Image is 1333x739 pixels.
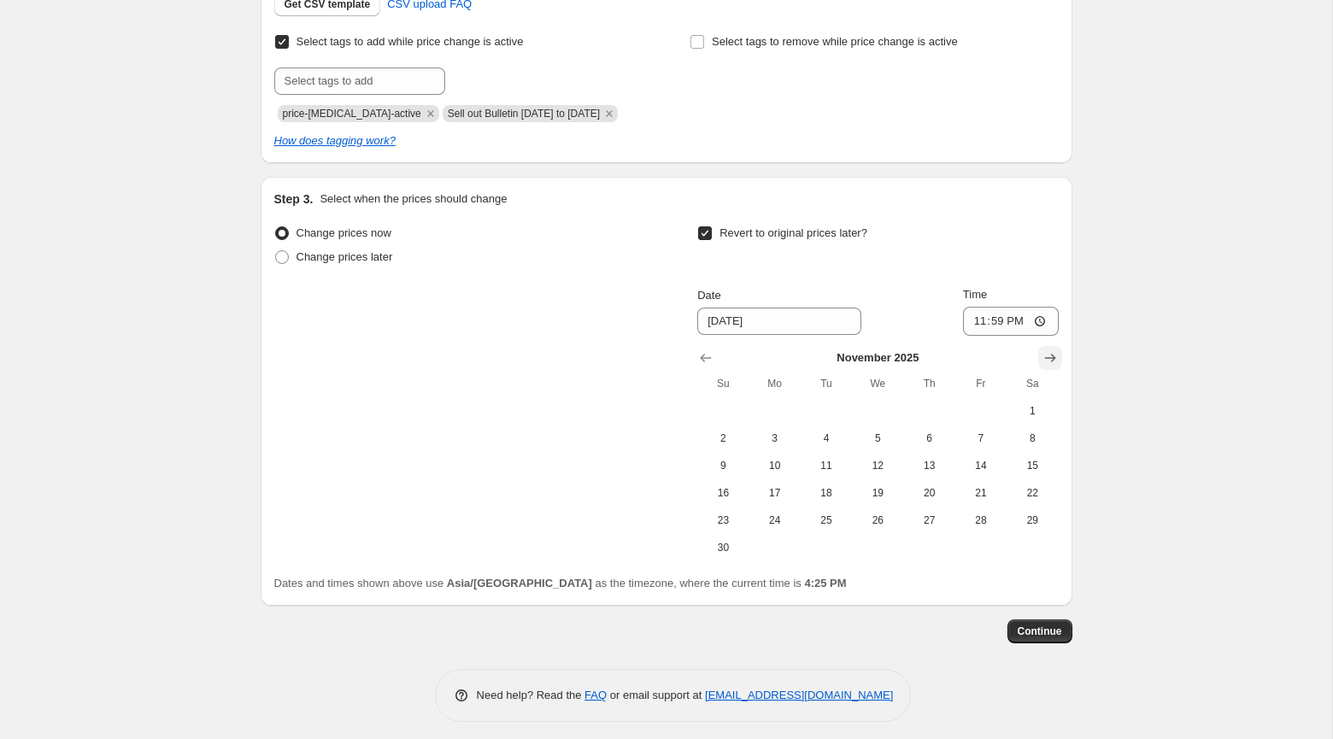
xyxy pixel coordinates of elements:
button: Monday November 10 2025 [749,452,801,479]
button: Continue [1007,619,1072,643]
span: 29 [1013,513,1051,527]
span: 21 [962,486,1000,500]
button: Sunday November 23 2025 [697,507,749,534]
span: 17 [756,486,794,500]
span: 2 [704,431,742,445]
button: Thursday November 27 2025 [903,507,954,534]
span: 9 [704,459,742,472]
th: Saturday [1007,370,1058,397]
h2: Step 3. [274,191,314,208]
span: We [859,377,896,390]
button: Friday November 14 2025 [955,452,1007,479]
span: 6 [910,431,948,445]
span: Date [697,289,720,302]
button: Thursday November 13 2025 [903,452,954,479]
span: 28 [962,513,1000,527]
span: 22 [1013,486,1051,500]
span: Th [910,377,948,390]
button: Saturday November 8 2025 [1007,425,1058,452]
span: 23 [704,513,742,527]
button: Tuesday November 11 2025 [801,452,852,479]
button: Show next month, December 2025 [1038,346,1062,370]
span: 12 [859,459,896,472]
button: Thursday November 6 2025 [903,425,954,452]
button: Friday November 21 2025 [955,479,1007,507]
span: 14 [962,459,1000,472]
span: 26 [859,513,896,527]
span: 30 [704,541,742,554]
a: FAQ [584,689,607,701]
b: Asia/[GEOGRAPHIC_DATA] [447,577,592,589]
button: Monday November 3 2025 [749,425,801,452]
span: 3 [756,431,794,445]
button: Friday November 28 2025 [955,507,1007,534]
button: Sunday November 30 2025 [697,534,749,561]
button: Sunday November 16 2025 [697,479,749,507]
span: Time [963,288,987,301]
th: Thursday [903,370,954,397]
span: 16 [704,486,742,500]
span: 25 [807,513,845,527]
span: 18 [807,486,845,500]
button: Saturday November 22 2025 [1007,479,1058,507]
button: Saturday November 29 2025 [1007,507,1058,534]
span: 24 [756,513,794,527]
th: Tuesday [801,370,852,397]
th: Wednesday [852,370,903,397]
button: Saturday November 1 2025 [1007,397,1058,425]
span: 8 [1013,431,1051,445]
button: Show previous month, October 2025 [694,346,718,370]
span: Dates and times shown above use as the timezone, where the current time is [274,577,847,589]
span: 19 [859,486,896,500]
span: 10 [756,459,794,472]
span: Revert to original prices later? [719,226,867,239]
button: Sunday November 2 2025 [697,425,749,452]
button: Remove Sell out Bulletin Oct 12, 2025 to 31 Dec 2025 [602,106,617,121]
span: Fr [962,377,1000,390]
button: Monday November 17 2025 [749,479,801,507]
a: [EMAIL_ADDRESS][DOMAIN_NAME] [705,689,893,701]
button: Thursday November 20 2025 [903,479,954,507]
button: Friday November 7 2025 [955,425,1007,452]
span: Tu [807,377,845,390]
span: Mo [756,377,794,390]
span: Select tags to remove while price change is active [712,35,958,48]
button: Wednesday November 12 2025 [852,452,903,479]
button: Wednesday November 5 2025 [852,425,903,452]
button: Tuesday November 25 2025 [801,507,852,534]
span: Select tags to add while price change is active [297,35,524,48]
span: 7 [962,431,1000,445]
span: 27 [910,513,948,527]
span: 4 [807,431,845,445]
th: Sunday [697,370,749,397]
span: price-change-job-active [283,108,421,120]
input: 10/13/2025 [697,308,861,335]
span: Continue [1018,625,1062,638]
span: 1 [1013,404,1051,418]
button: Tuesday November 18 2025 [801,479,852,507]
input: 12:00 [963,307,1059,336]
b: 4:25 PM [804,577,846,589]
span: Su [704,377,742,390]
span: Change prices later [297,250,393,263]
span: 20 [910,486,948,500]
span: 11 [807,459,845,472]
a: How does tagging work? [274,134,396,147]
button: Saturday November 15 2025 [1007,452,1058,479]
button: Wednesday November 19 2025 [852,479,903,507]
button: Sunday November 9 2025 [697,452,749,479]
span: Need help? Read the [477,689,585,701]
th: Friday [955,370,1007,397]
span: Change prices now [297,226,391,239]
span: Sa [1013,377,1051,390]
span: 13 [910,459,948,472]
span: or email support at [607,689,705,701]
button: Remove price-change-job-active [423,106,438,121]
button: Wednesday November 26 2025 [852,507,903,534]
th: Monday [749,370,801,397]
p: Select when the prices should change [320,191,507,208]
button: Monday November 24 2025 [749,507,801,534]
span: 15 [1013,459,1051,472]
span: Sell out Bulletin Oct 12, 2025 to 31 Dec 2025 [448,108,600,120]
